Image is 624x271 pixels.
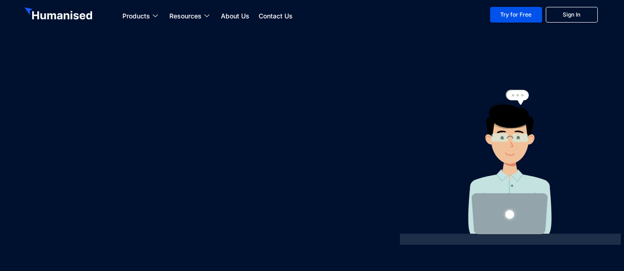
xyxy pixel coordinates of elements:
[165,11,216,22] a: Resources
[254,11,297,22] a: Contact Us
[546,7,598,23] a: Sign In
[472,193,548,234] img: laptop.svg
[490,7,542,23] a: Try for Free
[118,11,165,22] a: Products
[216,11,254,22] a: About Us
[24,7,94,22] img: Humanised Logo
